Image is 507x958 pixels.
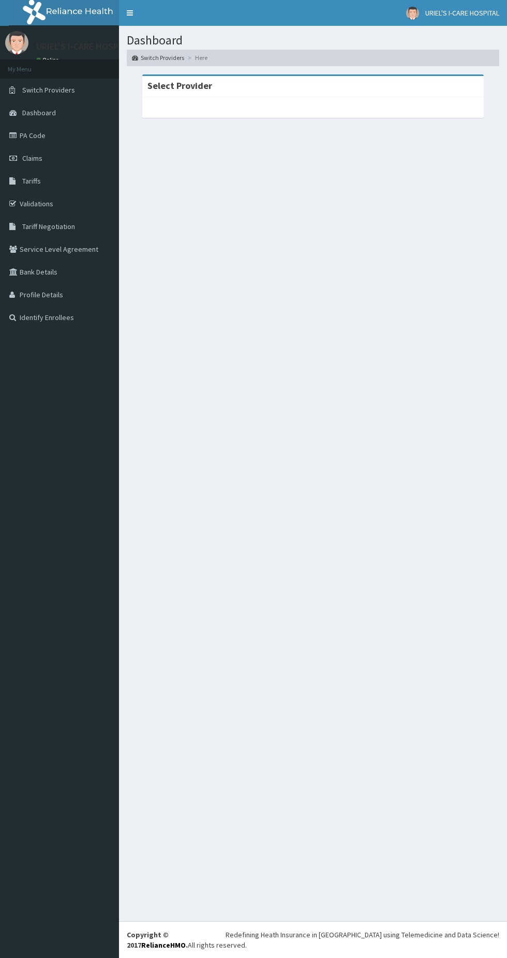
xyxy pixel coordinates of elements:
[147,80,212,92] strong: Select Provider
[127,34,499,47] h1: Dashboard
[132,53,184,62] a: Switch Providers
[425,8,499,18] span: URIEL'S I-CARE HOSPITAL
[22,222,75,231] span: Tariff Negotiation
[22,176,41,186] span: Tariffs
[36,42,136,51] p: URIEL'S I-CARE HOSPITAL
[406,7,419,20] img: User Image
[185,53,207,62] li: Here
[226,930,499,940] div: Redefining Heath Insurance in [GEOGRAPHIC_DATA] using Telemedicine and Data Science!
[127,930,188,950] strong: Copyright © 2017 .
[22,85,75,95] span: Switch Providers
[141,940,186,950] a: RelianceHMO
[5,31,28,54] img: User Image
[36,56,61,64] a: Online
[119,921,507,958] footer: All rights reserved.
[22,154,42,163] span: Claims
[22,108,56,117] span: Dashboard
